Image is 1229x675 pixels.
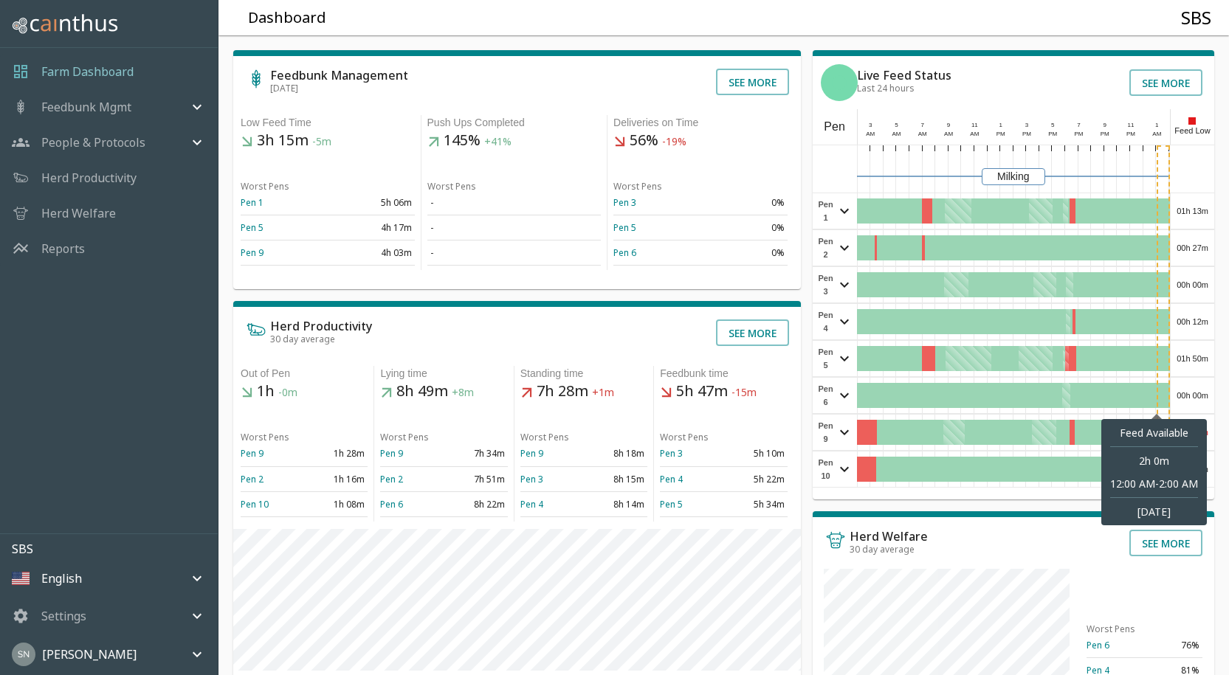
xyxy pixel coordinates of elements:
p: SBS [12,540,218,558]
span: Pen 1 [816,198,836,224]
td: - [427,190,602,215]
span: +8m [452,386,474,400]
span: Pen 2 [816,235,836,261]
p: Feedbunk Mgmt [41,98,131,116]
td: 0% [700,190,788,215]
span: [DATE] [1110,504,1198,519]
div: 00h 12m [1171,304,1214,339]
span: Pen 3 [816,271,836,298]
a: Pen 3 [520,473,543,485]
span: Pen 5 [816,345,836,372]
span: PM [1074,131,1083,137]
div: Feedbunk time [660,366,787,381]
a: Pen 4 [660,473,683,485]
a: Pen 6 [1087,639,1109,651]
div: Standing time [520,366,647,381]
span: Pen 10 [816,456,836,482]
button: See more [1129,69,1202,96]
h5: 1h [241,381,368,402]
a: Pen 5 [613,221,636,234]
td: 1h 08m [304,491,368,516]
h6: Herd Welfare [850,530,928,542]
h5: 8h 49m [380,381,507,402]
td: 4h 03m [328,240,415,266]
button: See more [716,319,789,346]
div: 7 [916,121,929,130]
td: - [427,240,602,266]
span: Worst Pens [1087,623,1135,635]
a: Pen 4 [520,498,543,510]
a: Pen 2 [380,473,403,485]
td: 8h 22m [444,491,508,516]
span: Worst Pens [241,180,289,193]
h5: 5h 47m [660,381,787,402]
button: See more [1129,530,1202,556]
h5: 56% [613,131,788,151]
span: Worst Pens [380,431,429,443]
td: 7h 51m [444,466,508,491]
td: 8h 15m [584,466,647,491]
td: 5h 06m [328,190,415,215]
span: PM [1126,131,1135,137]
div: Deliveries on Time [613,115,788,131]
div: 01h 13m [1171,193,1214,229]
span: Feed Available [1110,425,1198,440]
span: Pen 9 [816,419,836,446]
div: Low Feed Time [241,115,415,131]
a: Pen 9 [520,447,543,460]
div: Push Ups Completed [427,115,602,131]
a: Pen 3 [613,196,636,209]
span: AM [1152,131,1161,137]
td: 5h 22m [723,466,787,491]
td: 8h 14m [584,491,647,516]
p: [PERSON_NAME] [42,645,137,663]
h4: SBS [1181,7,1211,29]
h5: Dashboard [248,8,326,28]
td: 5h 34m [723,491,787,516]
h5: 3h 15m [241,131,415,151]
a: Reports [41,240,85,257]
a: Pen 2 [241,473,264,485]
span: AM [970,131,979,137]
span: [DATE] [270,82,298,94]
div: Milking [982,168,1045,185]
div: Lying time [380,366,507,381]
span: Pen 4 [816,308,836,335]
span: 2h 0m [1110,453,1198,468]
span: Worst Pens [520,431,569,443]
div: 01h 50m [1171,341,1214,376]
td: 8h 18m [584,441,647,466]
h6: Live Feed Status [857,69,951,81]
p: People & Protocols [41,134,145,151]
span: -19% [662,135,686,149]
a: Pen 5 [241,221,264,234]
div: 00h 00m [1171,267,1214,302]
a: Pen 6 [613,246,636,259]
div: 9 [1098,121,1112,130]
td: 0% [700,215,788,240]
div: 1 [1151,121,1164,130]
div: 00h 27m [1171,230,1214,266]
td: 0% [700,240,788,266]
span: AM [892,131,901,137]
span: +41% [484,135,512,149]
h5: 7h 28m [520,381,647,402]
td: 76% [1145,633,1202,658]
p: Settings [41,607,86,625]
td: 4h 17m [328,215,415,240]
a: Pen 10 [241,498,269,510]
span: AM [866,131,875,137]
div: 5 [890,121,903,130]
img: 45cffdf61066f8072b93f09263145446 [12,643,35,666]
span: PM [1101,131,1109,137]
td: 5h 10m [723,441,787,466]
div: 7 [1073,121,1086,130]
div: 1 [994,121,1008,130]
div: Feed Low [1170,109,1214,145]
div: Pen [813,109,857,145]
a: Herd Welfare [41,204,116,222]
a: Herd Productivity [41,169,137,187]
div: 12:00 AM - 2:00 AM [1110,476,1198,491]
